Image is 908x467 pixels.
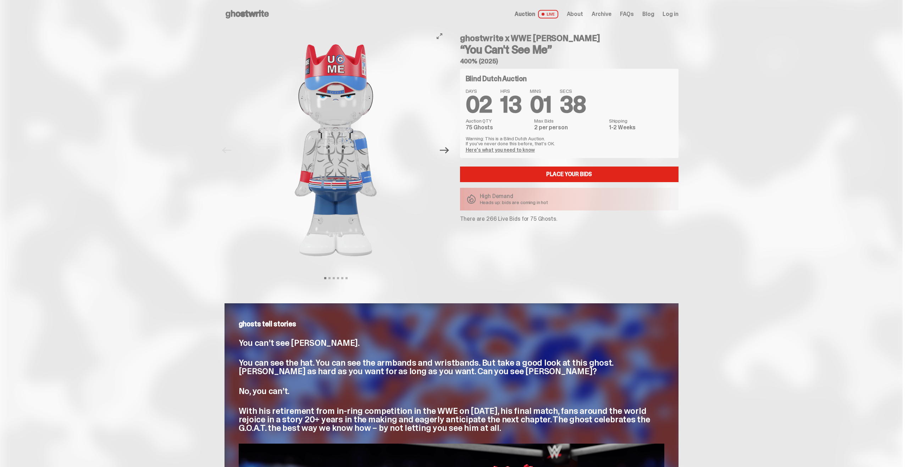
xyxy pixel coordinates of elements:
a: About [567,11,583,17]
span: Auction [515,11,535,17]
span: 38 [560,90,586,119]
dd: 75 Ghosts [466,125,530,130]
span: MINS [530,89,551,94]
dt: Shipping [609,118,673,123]
button: View slide 4 [337,277,339,279]
span: No, you can’t. [239,386,290,396]
span: 01 [530,90,551,119]
a: Auction LIVE [515,10,558,18]
a: Here's what you need to know [466,147,535,153]
span: SECS [560,89,586,94]
a: Log in [663,11,678,17]
h4: Blind Dutch Auction [466,75,527,82]
p: Warning: This is a Blind Dutch Auction. If you’ve never done this before, that’s OK. [466,136,673,146]
button: View slide 1 [324,277,326,279]
button: Next [437,142,453,158]
p: There are 266 Live Bids for 75 Ghosts. [460,216,679,222]
a: Archive [592,11,611,17]
button: View slide 5 [341,277,343,279]
a: Place your Bids [460,167,679,182]
p: ghosts tell stories [239,320,664,327]
button: View slide 6 [345,277,348,279]
dt: Auction QTY [466,118,530,123]
button: View slide 2 [328,277,331,279]
h4: ghostwrite x WWE [PERSON_NAME] [460,34,679,43]
span: LIVE [538,10,558,18]
a: Blog [642,11,654,17]
button: View slide 3 [333,277,335,279]
span: 13 [500,90,521,119]
span: DAYS [466,89,492,94]
span: You can see the hat. You can see the armbands and wristbands. But take a good look at this ghost.... [239,357,614,377]
span: 02 [466,90,492,119]
h3: “You Can't See Me” [460,44,679,55]
p: Heads up: bids are coming in hot [480,200,548,205]
p: High Demand [480,193,548,199]
button: View full-screen [435,32,444,40]
dt: Max Bids [534,118,604,123]
img: John_Cena_Hero_1.png [238,28,433,272]
span: HRS [500,89,521,94]
a: FAQs [620,11,634,17]
dd: 1-2 Weeks [609,125,673,130]
span: With his retirement from in-ring competition in the WWE on [DATE], his final match, fans around t... [239,405,650,433]
dd: 2 per person [534,125,604,130]
span: You can’t see [PERSON_NAME]. [239,337,360,348]
h5: 400% (2025) [460,58,679,64]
